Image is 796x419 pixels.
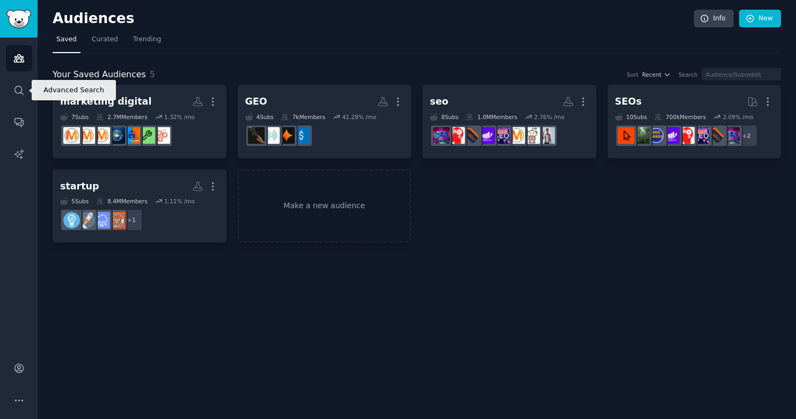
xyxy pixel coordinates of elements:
[154,127,170,144] img: GrowthHacking
[133,35,161,45] span: Trending
[78,127,95,144] img: AskMarketing
[238,85,412,158] a: GEO4Subs7kMembers41.28% /moAISearchLabGenerativeEngineGenEngineOptimizationGEO_optimization
[78,212,95,229] img: startups
[63,127,80,144] img: DigitalMarketing
[53,85,227,158] a: marketing digital7Subs2.7MMembers1.32% /moGrowthHackinggrowthDigitalMarketingHackdigital_marketin...
[129,31,165,53] a: Trending
[608,85,782,158] a: SEOs10Subs700kMembers2.09% /mo+2SEObigseoSEO_Digital_MarketingTechSEOseogrowthSEO_casesLocal_SEOG...
[422,85,596,158] a: seo8Subs1.0MMembers2.76% /moBacklinkSEOlocalseoDigitalMarketingSEO_Digital_Marketingseogrowthbigs...
[678,127,695,144] img: TechSEO
[238,170,412,243] a: Make a new audience
[642,71,661,78] span: Recent
[53,10,694,27] h2: Audiences
[63,212,80,229] img: Entrepreneur
[60,95,151,108] div: marketing digital
[278,127,295,144] img: GenerativeEngine
[702,68,781,80] input: Audience/Subreddit
[93,127,110,144] img: marketing
[433,127,450,144] img: SEO
[248,127,265,144] img: GEO_optimization
[60,197,89,205] div: 5 Sub s
[430,95,448,108] div: seo
[138,127,155,144] img: growth
[508,127,525,144] img: DigitalMarketing
[723,113,754,121] div: 2.09 % /mo
[654,113,706,121] div: 700k Members
[245,113,274,121] div: 4 Sub s
[694,10,734,28] a: Info
[120,209,143,231] div: + 1
[342,113,377,121] div: 41.28 % /mo
[627,71,639,78] div: Sort
[678,71,698,78] div: Search
[642,71,671,78] button: Recent
[493,127,510,144] img: SEO_Digital_Marketing
[123,127,140,144] img: DigitalMarketingHack
[245,95,267,108] div: GEO
[150,69,155,79] span: 5
[615,113,647,121] div: 10 Sub s
[463,127,480,144] img: bigseo
[534,113,565,121] div: 2.76 % /mo
[281,113,325,121] div: 7k Members
[618,127,634,144] img: GoogleSearchConsole
[648,127,664,144] img: SEO_cases
[60,180,99,193] div: startup
[430,113,458,121] div: 8 Sub s
[108,127,125,144] img: digital_marketing
[538,127,555,144] img: BacklinkSEO
[60,113,89,121] div: 7 Sub s
[523,127,540,144] img: localseo
[448,127,465,144] img: TechSEO
[96,197,147,205] div: 8.4M Members
[56,35,77,45] span: Saved
[633,127,649,144] img: Local_SEO
[88,31,122,53] a: Curated
[96,113,147,121] div: 2.7M Members
[53,31,81,53] a: Saved
[478,127,495,144] img: seogrowth
[108,212,125,229] img: EntrepreneurRideAlong
[735,124,758,147] div: + 2
[164,113,195,121] div: 1.32 % /mo
[693,127,710,144] img: SEO_Digital_Marketing
[466,113,517,121] div: 1.0M Members
[293,127,310,144] img: AISearchLab
[6,10,31,28] img: GummySearch logo
[708,127,725,144] img: bigseo
[663,127,680,144] img: seogrowth
[93,212,110,229] img: SaaS
[92,35,118,45] span: Curated
[263,127,280,144] img: GenEngineOptimization
[53,170,227,243] a: startup5Subs8.4MMembers1.11% /mo+1EntrepreneurRideAlongSaaSstartupsEntrepreneur
[615,95,642,108] div: SEOs
[53,68,146,82] span: Your Saved Audiences
[164,197,195,205] div: 1.11 % /mo
[723,127,740,144] img: SEO
[739,10,781,28] a: New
